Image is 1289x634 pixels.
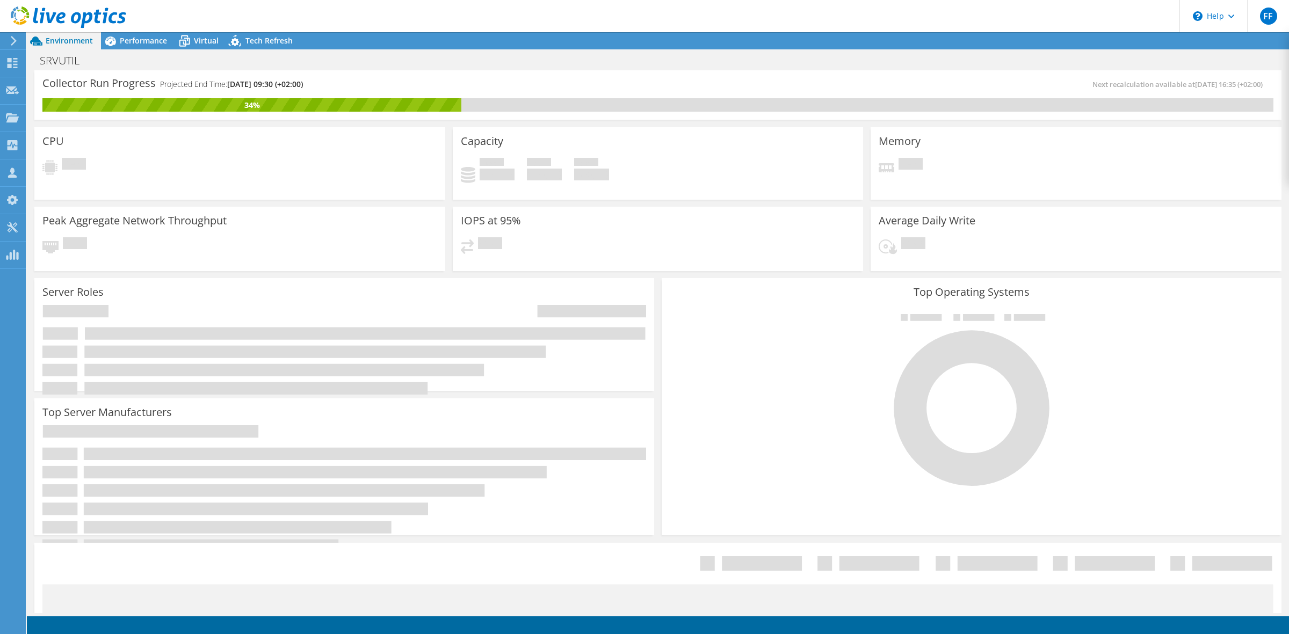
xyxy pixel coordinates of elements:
span: Used [480,158,504,169]
h4: 0 GiB [480,169,515,180]
span: Environment [46,35,93,46]
h3: Memory [879,135,921,147]
h4: 0 GiB [574,169,609,180]
span: Next recalculation available at [1092,79,1268,89]
span: Performance [120,35,167,46]
h3: Average Daily Write [879,215,975,227]
h4: 0 GiB [527,169,562,180]
span: Free [527,158,551,169]
h3: Top Server Manufacturers [42,406,172,418]
h3: Server Roles [42,286,104,298]
h3: Top Operating Systems [670,286,1273,298]
h3: Peak Aggregate Network Throughput [42,215,227,227]
span: Pending [62,158,86,172]
span: Virtual [194,35,219,46]
h1: SRVUTIL [35,55,96,67]
span: FF [1260,8,1277,25]
h3: CPU [42,135,64,147]
span: Pending [63,237,87,252]
h3: IOPS at 95% [461,215,521,227]
h3: Capacity [461,135,503,147]
h4: Projected End Time: [160,78,303,90]
span: Pending [478,237,502,252]
div: 34% [42,99,461,111]
span: [DATE] 16:35 (+02:00) [1195,79,1263,89]
span: [DATE] 09:30 (+02:00) [227,79,303,89]
svg: \n [1193,11,1203,21]
span: Total [574,158,598,169]
span: Pending [901,237,925,252]
span: Pending [899,158,923,172]
span: Tech Refresh [245,35,293,46]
